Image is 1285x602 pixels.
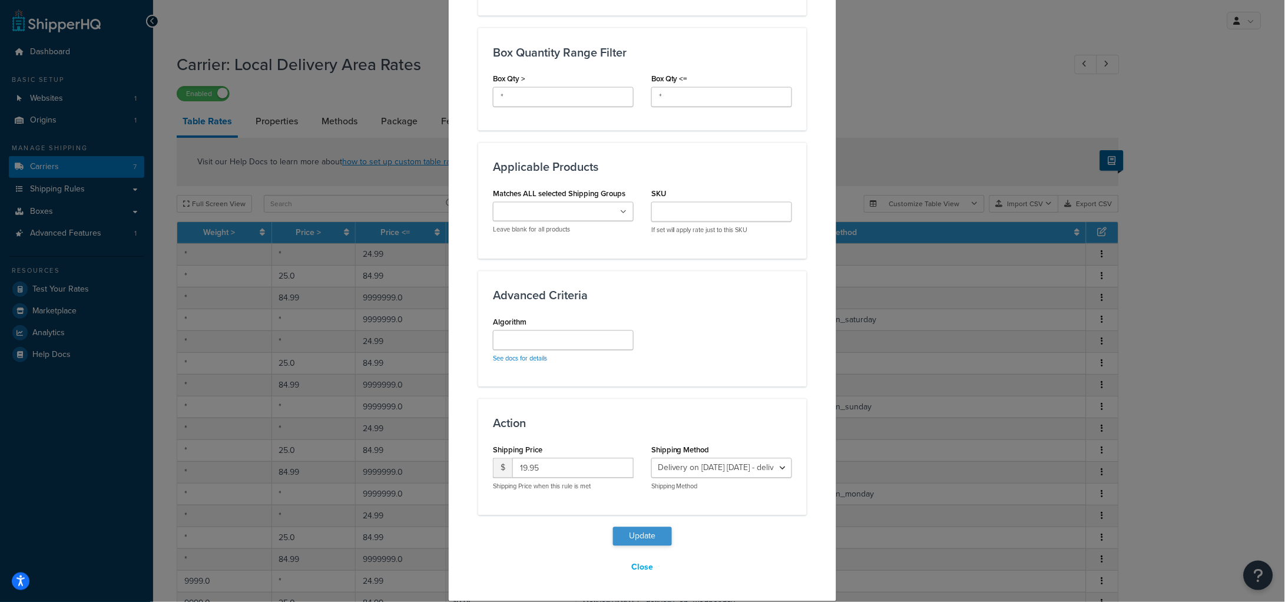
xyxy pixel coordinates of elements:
[651,190,666,199] label: SKU
[493,226,634,234] p: Leave blank for all products
[493,354,547,363] a: See docs for details
[493,75,525,84] label: Box Qty >
[493,458,512,478] span: $
[651,226,792,235] p: If set will apply rate just to this SKU
[651,482,792,491] p: Shipping Method
[651,75,688,84] label: Box Qty <=
[493,446,542,455] label: Shipping Price
[651,446,710,455] label: Shipping Method
[493,289,792,302] h3: Advanced Criteria
[493,417,792,430] h3: Action
[493,161,792,174] h3: Applicable Products
[493,318,526,327] label: Algorithm
[613,527,672,546] button: Update
[493,190,625,199] label: Matches ALL selected Shipping Groups
[493,46,792,59] h3: Box Quantity Range Filter
[493,482,634,491] p: Shipping Price when this rule is met
[624,558,661,578] button: Close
